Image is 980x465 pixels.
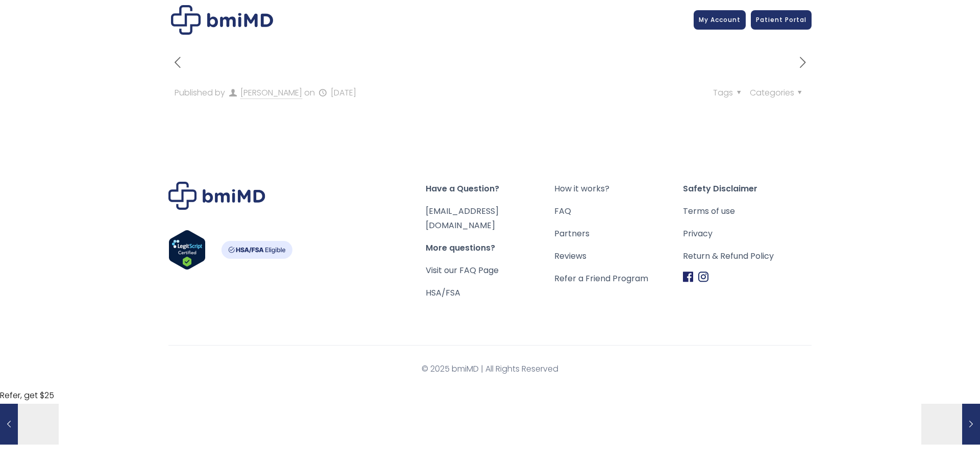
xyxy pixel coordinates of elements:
a: Terms of use [683,204,812,218]
a: [PERSON_NAME] [240,87,302,99]
a: HSA/FSA [426,287,460,299]
i: previous post [168,54,186,71]
a: Visit our FAQ Page [426,264,499,276]
img: Brand Logo [168,182,265,210]
a: next post [794,55,812,71]
a: Return & Refund Policy [683,249,812,263]
time: [DATE] [331,87,356,99]
span: Safety Disclaimer [683,182,812,196]
a: previous post [168,55,186,71]
i: author [227,87,238,99]
img: 9d979ee6-e0e3-4895-ac23-1ab2e292d615 [171,5,273,35]
a: FAQ [554,204,683,218]
i: published [317,87,328,99]
a: Reviews [554,249,683,263]
a: Privacy [683,227,812,241]
span: Have a Question? [426,182,554,196]
img: Instagram [698,272,708,282]
a: Patient Portal [751,10,812,30]
a: Verify LegitScript Approval for www.bmimd.com [168,230,206,275]
img: Verify Approval for www.bmimd.com [168,230,206,270]
span: Patient Portal [756,15,806,24]
a: How it works? [554,182,683,196]
a: [EMAIL_ADDRESS][DOMAIN_NAME] [426,205,499,231]
span: My Account [699,15,741,24]
i: next post [794,54,812,71]
span: on [304,87,315,99]
span: Published by [175,87,225,99]
span: © 2025 bmiMD | All Rights Reserved [168,362,812,376]
span: Tags [713,87,744,99]
a: Partners [554,227,683,241]
a: Refer a Friend Program [554,272,683,286]
a: 81b10fbe-be80-418a-a317-3a6fd1307e60[DATE] [921,404,980,445]
a: My Account [694,10,746,30]
img: HSA-FSA [221,241,292,259]
span: Categories [750,87,805,99]
span: More questions? [426,241,554,255]
img: Facebook [683,272,693,282]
